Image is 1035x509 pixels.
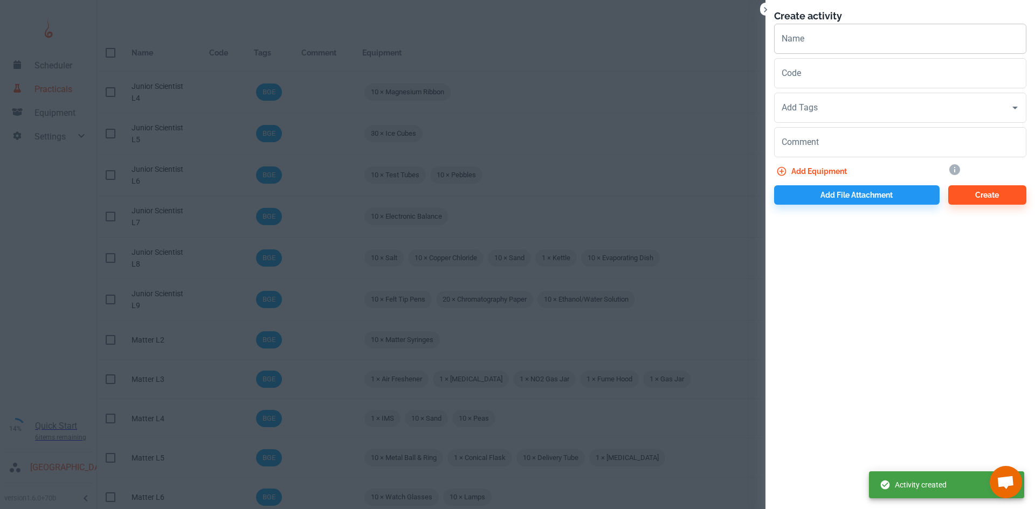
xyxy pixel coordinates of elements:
[948,185,1026,205] button: Create
[774,9,1026,24] h6: Create activity
[990,466,1022,498] a: Open chat
[774,162,851,181] button: Add equipment
[880,475,947,495] div: Activity created
[1008,100,1023,115] button: Open
[948,163,961,176] svg: If equipment is attached to a practical, Bunsen will check if enough equipment is available befor...
[774,185,940,205] button: Add file attachment
[760,4,771,15] button: Close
